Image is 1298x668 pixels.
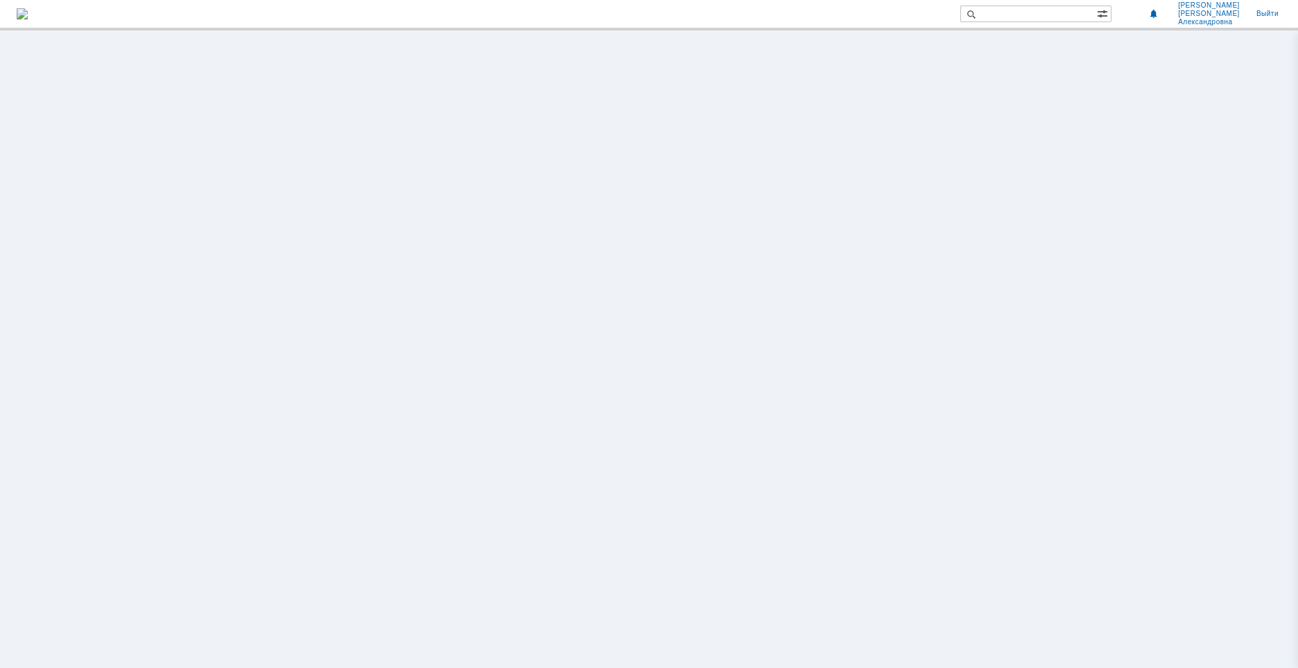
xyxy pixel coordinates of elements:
span: Расширенный поиск [1097,6,1111,19]
img: logo [17,8,28,19]
span: Александровна [1178,18,1240,26]
span: [PERSON_NAME] [1178,10,1240,18]
a: Перейти на домашнюю страницу [17,8,28,19]
span: [PERSON_NAME] [1178,1,1240,10]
